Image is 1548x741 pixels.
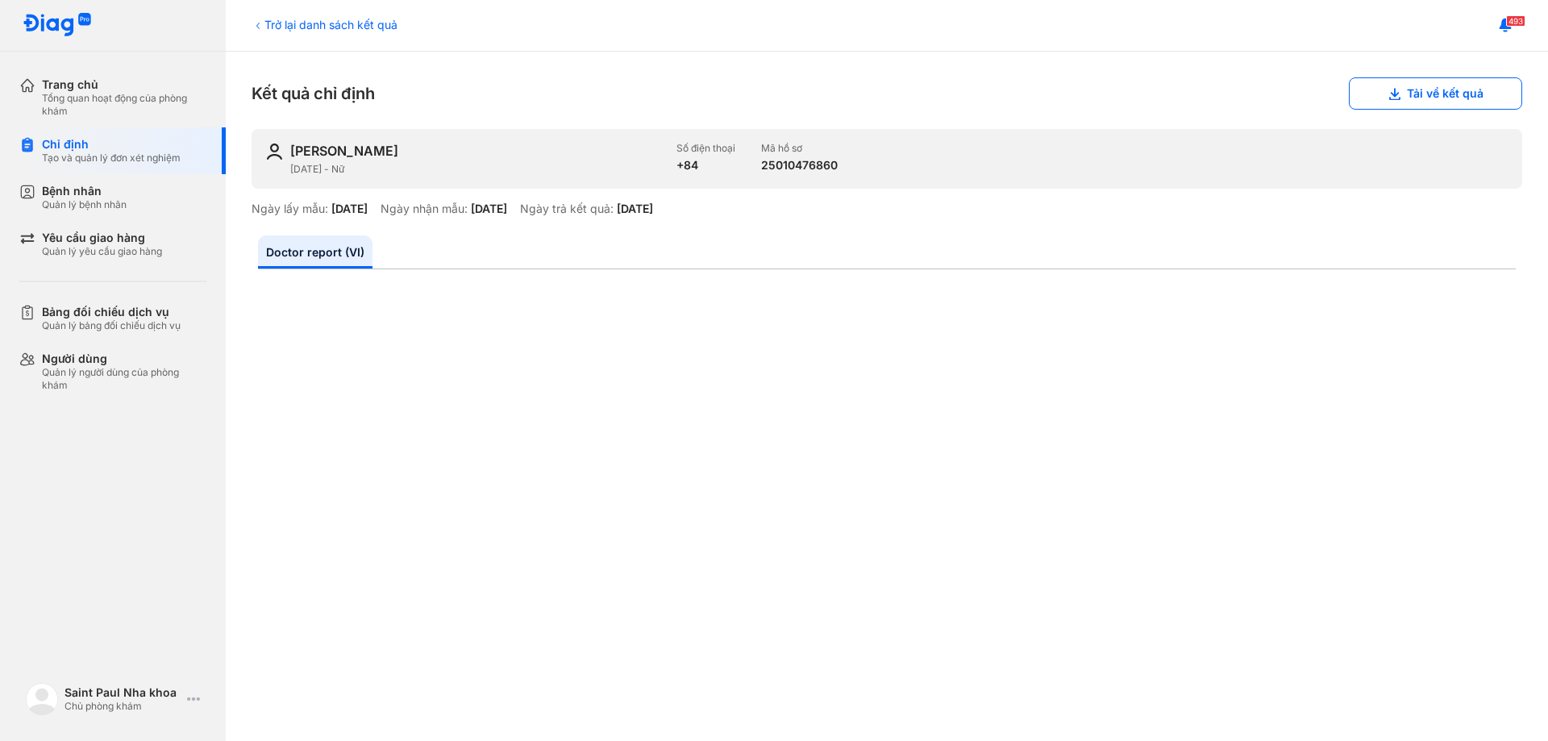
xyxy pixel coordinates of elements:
[252,16,397,33] div: Trở lại danh sách kết quả
[64,700,181,713] div: Chủ phòng khám
[42,245,162,258] div: Quản lý yêu cầu giao hàng
[290,142,398,160] div: [PERSON_NAME]
[1506,15,1525,27] span: 493
[42,305,181,319] div: Bảng đối chiếu dịch vụ
[258,235,372,269] a: Doctor report (VI)
[23,13,92,38] img: logo
[42,198,127,211] div: Quản lý bệnh nhân
[42,77,206,92] div: Trang chủ
[381,202,468,216] div: Ngày nhận mẫu:
[42,231,162,245] div: Yêu cầu giao hàng
[252,77,1522,110] div: Kết quả chỉ định
[761,158,838,173] div: 25010476860
[471,202,507,216] div: [DATE]
[617,202,653,216] div: [DATE]
[1349,77,1522,110] button: Tải về kết quả
[761,142,838,155] div: Mã hồ sơ
[26,683,58,715] img: logo
[331,202,368,216] div: [DATE]
[42,152,181,164] div: Tạo và quản lý đơn xét nghiệm
[42,137,181,152] div: Chỉ định
[290,163,664,176] div: [DATE] - Nữ
[520,202,614,216] div: Ngày trả kết quả:
[252,202,328,216] div: Ngày lấy mẫu:
[264,142,284,161] img: user-icon
[42,92,206,118] div: Tổng quan hoạt động của phòng khám
[42,352,206,366] div: Người dùng
[42,184,127,198] div: Bệnh nhân
[42,319,181,332] div: Quản lý bảng đối chiếu dịch vụ
[42,366,206,392] div: Quản lý người dùng của phòng khám
[676,158,735,173] div: +84
[64,685,181,700] div: Saint Paul Nha khoa
[676,142,735,155] div: Số điện thoại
